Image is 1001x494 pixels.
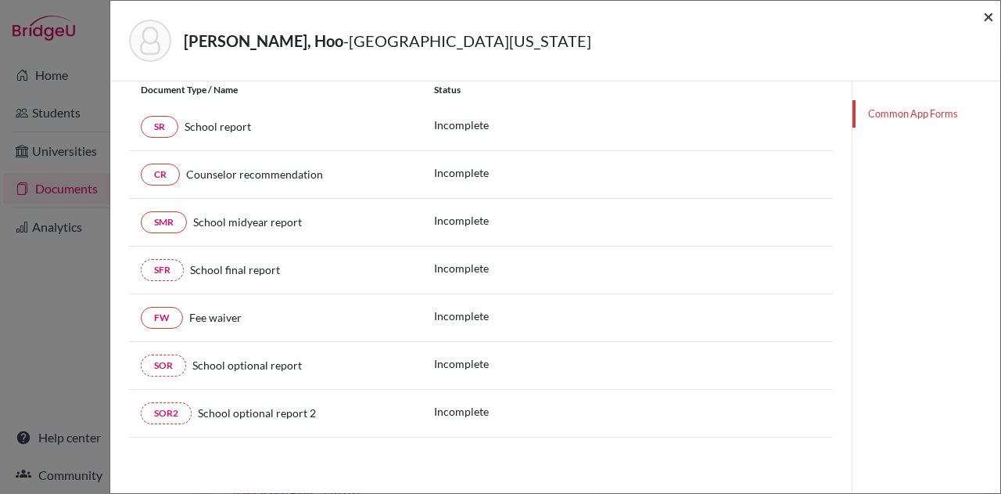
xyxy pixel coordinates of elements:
[185,120,251,133] span: School report
[141,402,192,424] a: SOR2
[193,215,302,229] span: School midyear report
[434,260,489,276] p: Incomplete
[852,100,1000,128] a: Common App Forms
[434,212,489,229] p: Incomplete
[434,164,489,181] p: Incomplete
[434,308,489,324] p: Incomplete
[343,31,591,50] span: - [GEOGRAPHIC_DATA][US_STATE]
[434,403,489,420] p: Incomplete
[186,168,323,181] span: Counselor recommendation
[141,355,186,377] a: SOR
[141,259,184,281] a: SFR
[190,263,280,276] span: School final report
[422,83,833,97] div: Status
[434,355,489,372] p: Incomplete
[983,7,994,26] button: Close
[189,311,242,324] span: Fee waiver
[141,164,180,186] a: CR
[141,307,183,329] a: FW
[434,117,489,133] p: Incomplete
[192,359,302,372] span: School optional report
[141,211,187,233] a: SMR
[983,5,994,27] span: ×
[184,31,343,50] strong: [PERSON_NAME], Hoo
[129,83,422,97] div: Document Type / Name
[141,116,178,138] a: SR
[198,406,316,420] span: School optional report 2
